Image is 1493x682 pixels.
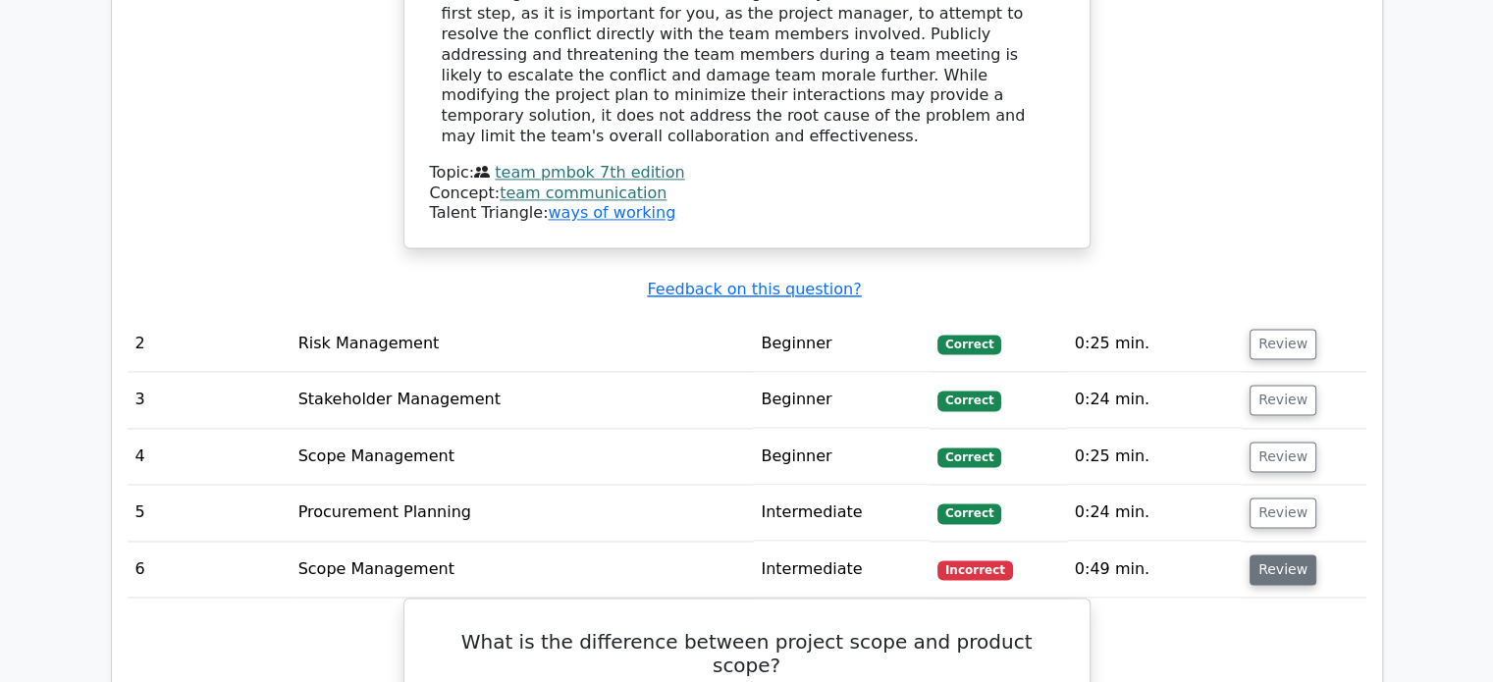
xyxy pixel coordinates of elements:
[1250,498,1316,528] button: Review
[291,485,754,541] td: Procurement Planning
[1250,329,1316,359] button: Review
[937,335,1001,354] span: Correct
[753,542,930,598] td: Intermediate
[128,542,291,598] td: 6
[753,485,930,541] td: Intermediate
[128,316,291,372] td: 2
[753,372,930,428] td: Beginner
[430,184,1064,204] div: Concept:
[548,203,675,222] a: ways of working
[291,542,754,598] td: Scope Management
[1067,372,1242,428] td: 0:24 min.
[430,163,1064,184] div: Topic:
[495,163,684,182] a: team pmbok 7th edition
[1067,429,1242,485] td: 0:25 min.
[1067,316,1242,372] td: 0:25 min.
[937,560,1013,580] span: Incorrect
[428,630,1066,677] h5: What is the difference between project scope and product scope?
[1067,485,1242,541] td: 0:24 min.
[128,372,291,428] td: 3
[1250,385,1316,415] button: Review
[430,163,1064,224] div: Talent Triangle:
[291,316,754,372] td: Risk Management
[128,429,291,485] td: 4
[753,316,930,372] td: Beginner
[291,372,754,428] td: Stakeholder Management
[500,184,667,202] a: team communication
[291,429,754,485] td: Scope Management
[1250,442,1316,472] button: Review
[753,429,930,485] td: Beginner
[937,391,1001,410] span: Correct
[128,485,291,541] td: 5
[937,447,1001,467] span: Correct
[1250,554,1316,585] button: Review
[937,503,1001,523] span: Correct
[647,280,861,298] a: Feedback on this question?
[1067,542,1242,598] td: 0:49 min.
